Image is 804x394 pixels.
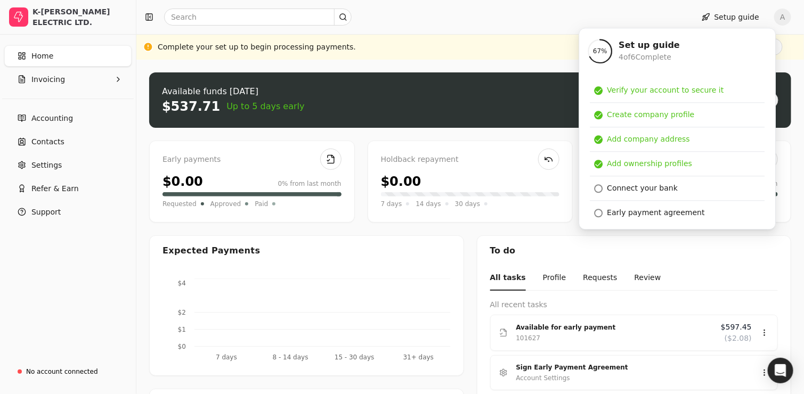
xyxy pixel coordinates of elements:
[4,108,132,129] a: Accounting
[579,28,776,229] div: Setup guide
[619,52,680,63] div: 4 of 6 Complete
[403,354,434,361] tspan: 31+ days
[178,309,186,316] tspan: $2
[178,343,186,350] tspan: $0
[725,333,752,344] span: ($2.08)
[416,199,441,209] span: 14 days
[4,45,132,67] a: Home
[774,9,791,26] button: A
[4,201,132,223] button: Support
[607,85,724,96] div: Verify your account to secure it
[381,154,560,166] div: Holdback repayment
[158,42,356,53] div: Complete your set up to begin processing payments.
[4,69,132,90] button: Invoicing
[31,160,62,171] span: Settings
[619,39,680,52] div: Set up guide
[516,362,744,373] div: Sign Early Payment Agreement
[4,131,132,152] a: Contacts
[31,113,73,124] span: Accounting
[4,362,132,381] a: No account connected
[516,333,541,343] div: 101627
[26,367,98,376] div: No account connected
[163,172,203,191] div: $0.00
[335,354,374,361] tspan: 15 - 30 days
[162,85,305,98] div: Available funds [DATE]
[4,178,132,199] button: Refer & Earn
[607,158,693,169] div: Add ownership profiles
[31,207,61,218] span: Support
[455,199,480,209] span: 30 days
[768,358,793,383] div: Open Intercom Messenger
[583,266,617,291] button: Requests
[593,46,607,56] span: 67 %
[163,199,197,209] span: Requested
[607,134,691,145] div: Add company address
[607,207,705,218] div: Early payment agreement
[381,199,402,209] span: 7 days
[163,154,342,166] div: Early payments
[178,280,186,287] tspan: $4
[516,373,570,383] div: Account Settings
[693,9,768,26] button: Setup guide
[31,51,53,62] span: Home
[178,326,186,333] tspan: $1
[31,136,64,147] span: Contacts
[278,179,342,188] div: 0% from last month
[516,322,713,333] div: Available for early payment
[607,183,678,194] div: Connect your bank
[721,322,752,333] span: $597.45
[163,244,260,257] div: Expected Payments
[635,266,661,291] button: Review
[226,100,304,113] span: Up to 5 days early
[216,354,237,361] tspan: 7 days
[31,74,65,85] span: Invoicing
[210,199,241,209] span: Approved
[31,183,79,194] span: Refer & Earn
[162,98,220,115] div: $537.71
[490,299,778,310] div: All recent tasks
[477,236,791,266] div: To do
[33,6,127,28] div: K-[PERSON_NAME] ELECTRIC LTD.
[381,172,421,191] div: $0.00
[490,266,526,291] button: All tasks
[4,154,132,176] a: Settings
[255,199,268,209] span: Paid
[164,9,352,26] input: Search
[607,109,695,120] div: Create company profile
[543,266,566,291] button: Profile
[273,354,308,361] tspan: 8 - 14 days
